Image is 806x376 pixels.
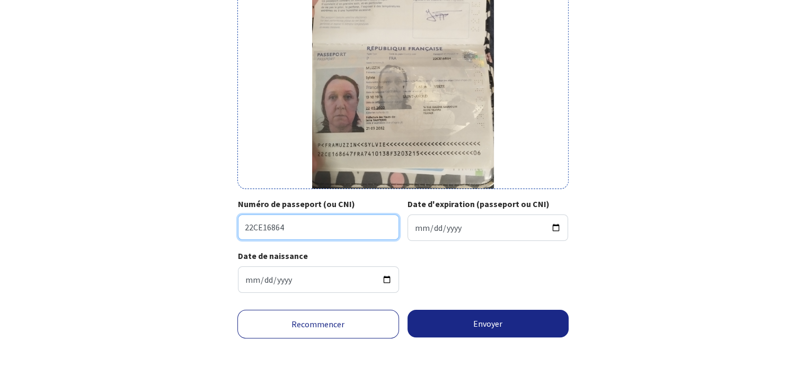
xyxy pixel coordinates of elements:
strong: Numéro de passeport (ou CNI) [238,199,355,209]
strong: Date d'expiration (passeport ou CNI) [408,199,550,209]
strong: Date de naissance [238,250,308,261]
button: Envoyer [408,310,569,337]
a: Recommencer [237,310,399,338]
